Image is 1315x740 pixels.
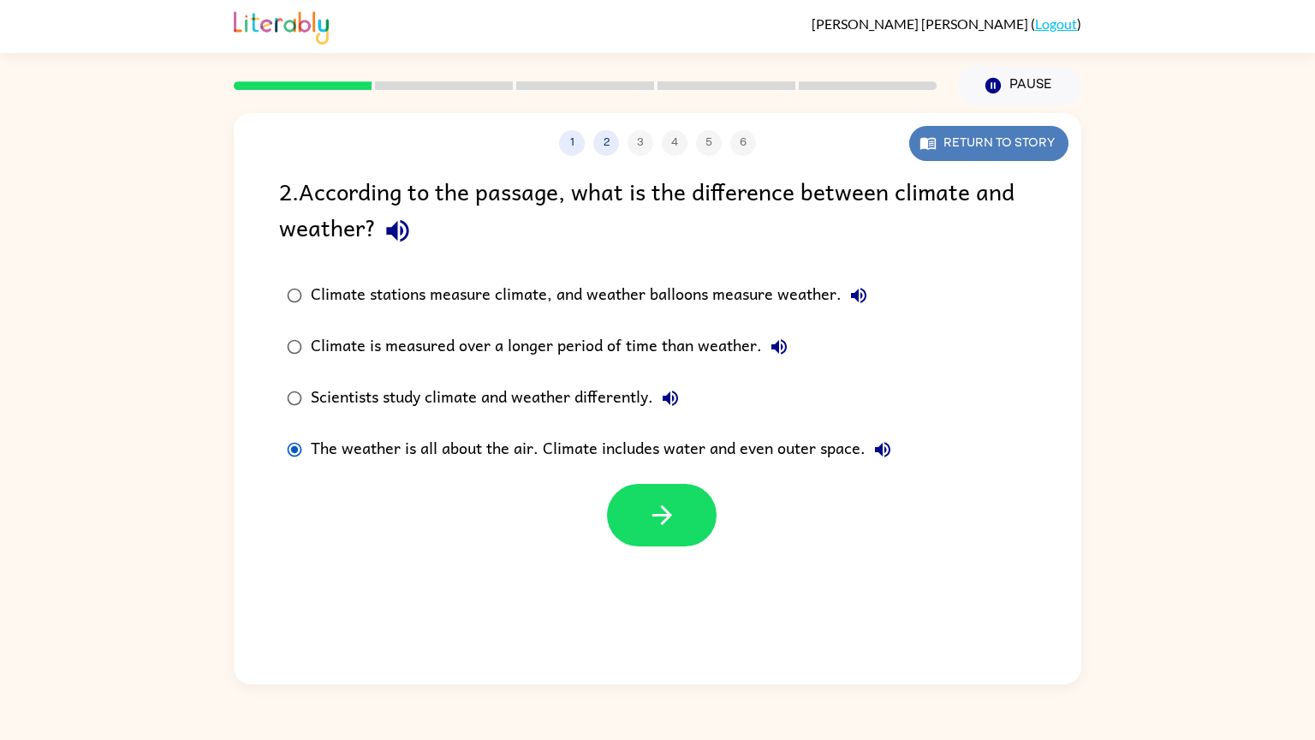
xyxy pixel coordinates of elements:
div: The weather is all about the air. Climate includes water and even outer space. [311,433,900,467]
a: Logout [1035,15,1077,32]
div: 2 . According to the passage, what is the difference between climate and weather? [279,173,1036,253]
img: Literably [234,7,329,45]
span: [PERSON_NAME] [PERSON_NAME] [812,15,1031,32]
button: Return to story [909,126,1068,161]
div: Climate stations measure climate, and weather balloons measure weather. [311,278,876,313]
button: Scientists study climate and weather differently. [653,381,687,415]
button: 2 [593,130,619,156]
button: Pause [957,66,1081,105]
div: Climate is measured over a longer period of time than weather. [311,330,796,364]
button: The weather is all about the air. Climate includes water and even outer space. [866,433,900,467]
button: Climate stations measure climate, and weather balloons measure weather. [842,278,876,313]
button: Climate is measured over a longer period of time than weather. [762,330,796,364]
div: Scientists study climate and weather differently. [311,381,687,415]
div: ( ) [812,15,1081,32]
button: 1 [559,130,585,156]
